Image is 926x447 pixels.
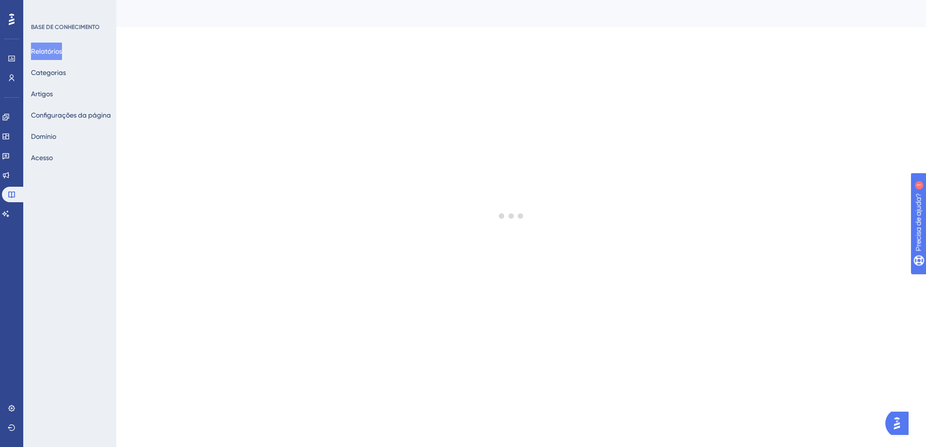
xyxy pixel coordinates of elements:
[31,43,62,60] button: Relatórios
[31,85,53,103] button: Artigos
[23,2,81,14] span: Precisa de ajuda?
[31,149,53,166] button: Acesso
[31,64,66,81] button: Categorias
[31,23,100,31] div: BASE DE CONHECIMENTO
[88,5,91,13] div: 1
[31,106,111,124] button: Configurações da página
[31,128,56,145] button: Domínio
[885,409,914,438] iframe: UserGuiding AI Assistant Launcher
